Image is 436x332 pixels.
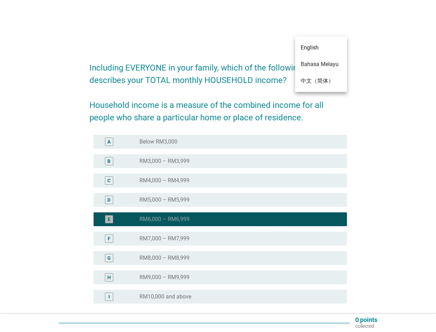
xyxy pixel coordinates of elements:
[108,235,110,242] div: F
[139,138,177,145] label: Below RM3,000
[107,274,111,281] div: H
[139,158,190,165] label: RM3,000 – RM3,999
[139,293,191,300] label: RM10,000 and above
[139,274,190,281] label: RM9,000 – RM9,999
[107,138,110,146] div: A
[139,235,190,242] label: RM7,000 – RM7,999
[107,177,110,184] div: C
[139,216,190,223] label: RM6,000 – RM6,999
[139,255,190,261] label: RM8,000 – RM8,999
[139,177,190,184] label: RM4,000 – RM4,999
[139,196,190,203] label: RM5,000 – RM5,999
[107,255,111,262] div: G
[355,317,377,323] p: 0 points
[355,323,377,329] p: collected
[108,293,110,301] div: I
[89,55,347,124] h2: Including EVERYONE in your family, which of the following best describes your TOTAL monthly HOUSE...
[107,196,110,204] div: D
[108,216,110,223] div: E
[339,38,347,46] i: arrow_drop_down
[295,39,313,45] div: English
[107,158,110,165] div: B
